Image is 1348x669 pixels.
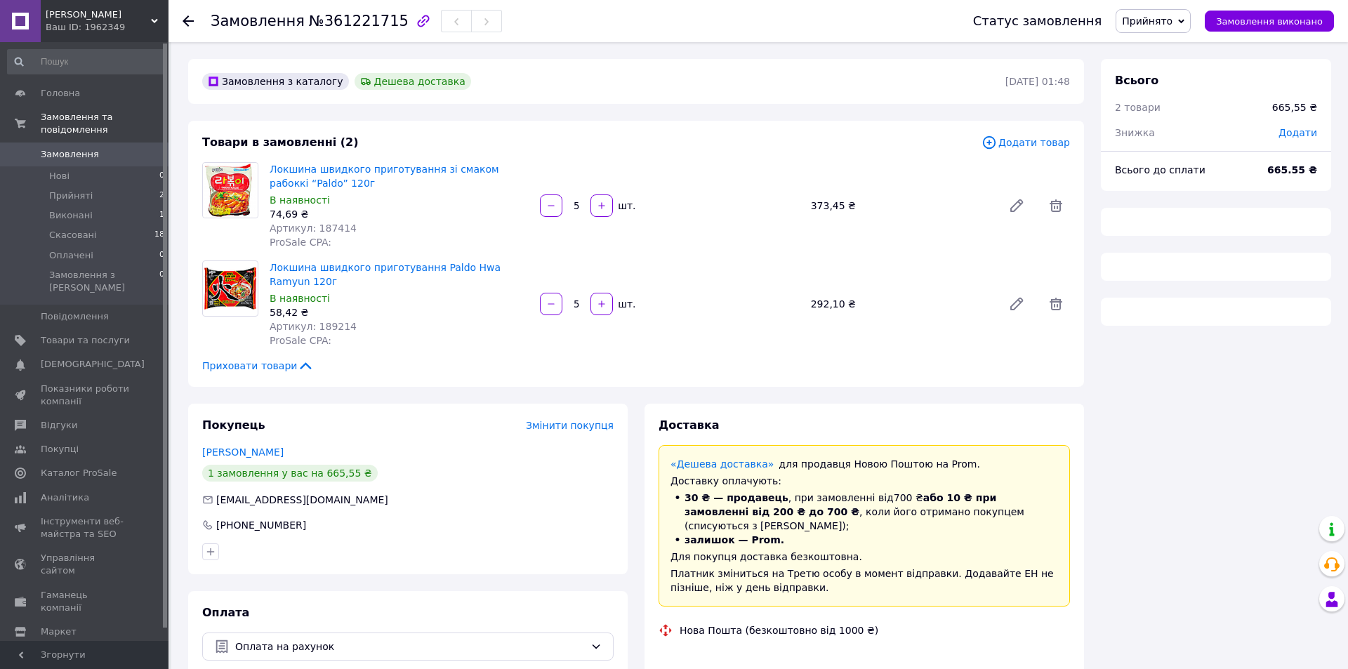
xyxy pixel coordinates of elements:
span: Артикул: 187414 [270,223,357,234]
span: 0 [159,249,164,262]
span: В наявності [270,293,330,304]
span: Всього [1115,74,1158,87]
span: Додати [1278,127,1317,138]
span: Товари та послуги [41,334,130,347]
span: Видалити [1042,290,1070,318]
span: 30 ₴ — продавець [685,492,788,503]
span: Оплата [202,606,249,619]
span: Оплачені [49,249,93,262]
span: Каталог ProSale [41,467,117,479]
span: Покупець [202,418,265,432]
time: [DATE] 01:48 [1005,76,1070,87]
span: 18 [154,229,164,241]
span: Оплата на рахунок [235,639,585,654]
a: Редагувати [1003,290,1031,318]
span: Нові [49,170,70,183]
div: Замовлення з каталогу [202,73,349,90]
span: [EMAIL_ADDRESS][DOMAIN_NAME] [216,494,388,505]
div: Нова Пошта (безкоштовно від 1000 ₴) [676,623,882,637]
span: Маркет [41,625,77,638]
button: Замовлення виконано [1205,11,1334,32]
span: В наявності [270,194,330,206]
div: 1 замовлення у вас на 665,55 ₴ [202,465,378,482]
span: Відгуки [41,419,77,432]
span: Виконані [49,209,93,222]
span: 2 [159,190,164,202]
div: шт. [614,199,637,213]
span: 1 [159,209,164,222]
span: ProSale CPA: [270,237,331,248]
span: Замовлення [211,13,305,29]
img: Локшина швидкого приготування Paldo Hwa Ramyun 120г [203,267,258,310]
span: Управління сайтом [41,552,130,577]
a: [PERSON_NAME] [202,446,284,458]
span: Прийняті [49,190,93,202]
div: [PHONE_NUMBER] [215,518,308,532]
div: Дешева доставка [355,73,471,90]
span: 0 [159,269,164,294]
a: Локшина швидкого приготування Paldo Hwa Ramyun 120г [270,262,501,287]
span: Повідомлення [41,310,109,323]
span: Знижка [1115,127,1155,138]
div: шт. [614,297,637,311]
span: Замовлення [41,148,99,161]
a: Локшина швидкого приготування зі смаком рабоккі “Paldo” 120г [270,164,499,189]
img: Локшина швидкого приготування зі смаком рабоккі “Paldo” 120г [203,163,258,218]
div: Статус замовлення [973,14,1102,28]
b: 665.55 ₴ [1267,164,1317,175]
span: Замовлення з [PERSON_NAME] [49,269,159,294]
span: Аналітика [41,491,89,504]
div: Для покупця доставка безкоштовна. [670,550,1058,564]
span: або 10 ₴ при замовленні від 200 ₴ до 700 ₴ [685,492,996,517]
span: Покупці [41,443,79,456]
span: [DEMOGRAPHIC_DATA] [41,358,145,371]
input: Пошук [7,49,166,74]
a: Редагувати [1003,192,1031,220]
div: Доставку оплачують: [670,474,1058,488]
span: Замовлення та повідомлення [41,111,168,136]
span: №361221715 [309,13,409,29]
div: 74,69 ₴ [270,207,529,221]
span: ProSale CPA: [270,335,331,346]
span: Прийнято [1122,15,1172,27]
span: Головна [41,87,80,100]
span: Доставка [659,418,720,432]
span: Інструменти веб-майстра та SEO [41,515,130,541]
span: 2 товари [1115,102,1161,113]
span: залишок — Prom. [685,534,784,545]
div: 58,42 ₴ [270,305,529,319]
span: Показники роботи компанії [41,383,130,408]
span: Артикул: 189214 [270,321,357,332]
span: Товари в замовленні (2) [202,135,359,149]
div: 373,45 ₴ [805,196,997,216]
div: 292,10 ₴ [805,294,997,314]
span: 0 [159,170,164,183]
span: Гаманець компанії [41,589,130,614]
span: Скасовані [49,229,97,241]
div: для продавця Новою Поштою на Prom. [670,457,1058,471]
span: Змінити покупця [526,420,614,431]
span: Додати товар [982,135,1070,150]
li: , при замовленні від 700 ₴ , коли його отримано покупцем (списуються з [PERSON_NAME]); [670,491,1058,533]
div: Повернутися назад [183,14,194,28]
div: Ваш ID: 1962349 [46,21,168,34]
div: 665,55 ₴ [1272,100,1317,114]
span: Всього до сплати [1115,164,1205,175]
a: «Дешева доставка» [670,458,774,470]
span: Приховати товари [202,359,314,373]
div: Платник зміниться на Третю особу в момент відправки. Додавайте ЕН не пізніше, ніж у день відправки. [670,567,1058,595]
span: Мама Фуд [46,8,151,21]
span: Замовлення виконано [1216,16,1323,27]
span: Видалити [1042,192,1070,220]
